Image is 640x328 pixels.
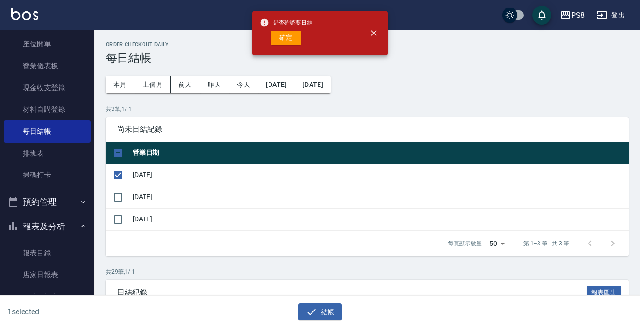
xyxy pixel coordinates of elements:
[130,142,629,164] th: 營業日期
[587,286,622,300] button: 報表匯出
[8,306,158,318] h6: 1 selected
[4,77,91,99] a: 現金收支登錄
[11,8,38,20] img: Logo
[200,76,229,93] button: 昨天
[556,6,589,25] button: PS8
[117,288,587,297] span: 日結紀錄
[4,143,91,164] a: 排班表
[4,242,91,264] a: 報表目錄
[587,287,622,296] a: 報表匯出
[4,190,91,214] button: 預約管理
[106,76,135,93] button: 本月
[171,76,200,93] button: 前天
[4,264,91,286] a: 店家日報表
[571,9,585,21] div: PS8
[117,125,617,134] span: 尚未日結紀錄
[106,42,629,48] h2: Order checkout daily
[4,164,91,186] a: 掃碼打卡
[4,120,91,142] a: 每日結帳
[592,7,629,24] button: 登出
[106,105,629,113] p: 共 3 筆, 1 / 1
[260,18,312,27] span: 是否確認要日結
[4,99,91,120] a: 材料自購登錄
[523,239,569,248] p: 第 1–3 筆 共 3 筆
[130,208,629,230] td: [DATE]
[4,33,91,55] a: 座位開單
[4,214,91,239] button: 報表及分析
[229,76,259,93] button: 今天
[258,76,295,93] button: [DATE]
[4,55,91,77] a: 營業儀表板
[106,268,629,276] p: 共 29 筆, 1 / 1
[486,231,508,256] div: 50
[295,76,331,93] button: [DATE]
[106,51,629,65] h3: 每日結帳
[271,31,301,45] button: 確定
[448,239,482,248] p: 每頁顯示數量
[135,76,171,93] button: 上個月
[532,6,551,25] button: save
[130,164,629,186] td: [DATE]
[130,186,629,208] td: [DATE]
[363,23,384,43] button: close
[4,286,91,308] a: 互助日報表
[298,303,342,321] button: 結帳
